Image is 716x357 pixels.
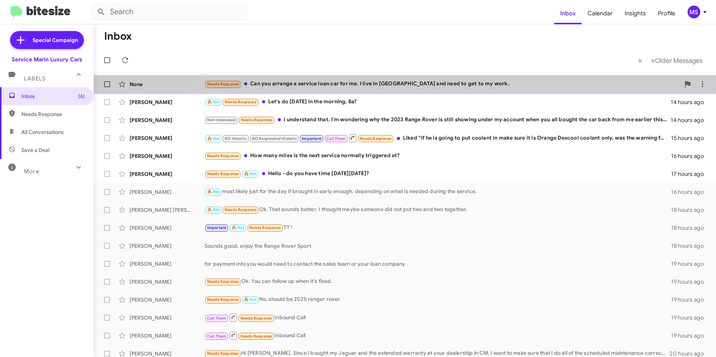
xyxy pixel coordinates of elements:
[671,332,710,339] div: 19 hours ago
[130,170,204,178] div: [PERSON_NAME]
[91,3,248,21] input: Search
[634,53,707,68] nav: Page navigation example
[204,223,671,232] div: TY !
[130,80,204,88] div: None
[671,242,710,250] div: 18 hours ago
[207,334,227,339] span: Call Them
[12,56,82,63] div: Service Marin Luxury Cars
[21,128,64,136] span: All Conversations
[634,53,647,68] button: Previous
[671,224,710,232] div: 18 hours ago
[207,225,227,230] span: Important
[207,207,220,212] span: 🔥 Hot
[24,75,46,82] span: Labels
[204,242,671,250] div: Sounds good, enjoy the Range Rover Sport
[204,80,680,88] div: Can you arrange a service loan car for me. I live in [GEOGRAPHIC_DATA] and need to get to my work.
[130,278,204,286] div: [PERSON_NAME]
[21,92,85,100] span: Inbox
[681,6,708,18] button: MS
[554,3,582,24] a: Inbox
[130,116,204,124] div: [PERSON_NAME]
[240,316,272,321] span: Needs Response
[204,152,671,160] div: How many miles is the next service normally triggered at?
[204,133,671,143] div: Liked “if he is going to put coolant in make sure it is Orange Dexcool coolant only, was the warn...
[244,297,257,302] span: 🔥 Hot
[225,100,257,104] span: Needs Response
[671,296,710,303] div: 19 hours ago
[207,153,239,158] span: Needs Response
[207,136,220,141] span: 🔥 Hot
[671,260,710,268] div: 19 hours ago
[671,98,710,106] div: 14 hours ago
[21,146,49,154] span: Save a Deal
[207,82,239,86] span: Needs Response
[207,316,227,321] span: Call Them
[671,188,710,196] div: 16 hours ago
[671,152,710,160] div: 16 hours ago
[204,116,671,124] div: I understand that. I'm wondering why the 2023 Range Rover is still showing under my account when ...
[655,57,703,65] span: Older Messages
[130,332,204,339] div: [PERSON_NAME]
[204,313,671,322] div: Inbound Call
[130,296,204,303] div: [PERSON_NAME]
[225,207,257,212] span: Needs Response
[582,3,619,24] a: Calendar
[671,314,710,321] div: 19 hours ago
[207,351,239,356] span: Needs Response
[204,260,671,268] div: for payment info you would need to contact the sales team or your loan company
[638,56,642,65] span: «
[204,170,671,178] div: Hello - do you have time [DATE][DATE]?
[204,205,671,214] div: Ok. That sounds better. I thought maybe someone did not put two and two together.
[130,224,204,232] div: [PERSON_NAME]
[130,152,204,160] div: [PERSON_NAME]
[651,56,655,65] span: »
[671,206,710,214] div: 18 hours ago
[671,278,710,286] div: 19 hours ago
[130,188,204,196] div: [PERSON_NAME]
[671,134,710,142] div: 15 hours ago
[204,98,671,106] div: Let's do [DATE] in the morning, 8a?
[10,31,84,49] a: Special Campaign
[130,134,204,142] div: [PERSON_NAME]
[231,225,244,230] span: 🔥 Hot
[204,331,671,340] div: Inbound Call
[688,6,700,18] div: MS
[671,170,710,178] div: 17 hours ago
[130,98,204,106] div: [PERSON_NAME]
[302,136,321,141] span: Important
[207,279,239,284] span: Needs Response
[207,100,220,104] span: 🔥 Hot
[204,295,671,304] div: No, should be 2025 ranger rover
[671,116,710,124] div: 14 hours ago
[78,92,85,100] span: (6)
[249,225,281,230] span: Needs Response
[244,171,257,176] span: 🔥 Hot
[207,297,239,302] span: Needs Response
[240,334,272,339] span: Needs Response
[130,242,204,250] div: [PERSON_NAME]
[252,136,297,141] span: RO Responded Historic
[130,206,204,214] div: [PERSON_NAME] [PERSON_NAME]
[326,136,346,141] span: Call Them
[646,53,707,68] button: Next
[241,118,273,122] span: Needs Response
[207,171,239,176] span: Needs Response
[207,189,220,194] span: 🔥 Hot
[130,260,204,268] div: [PERSON_NAME]
[204,187,671,196] div: most likely just for the day if brought in early enough. depending on what is needed during the s...
[21,110,85,118] span: Needs Response
[104,30,132,42] h1: Inbox
[130,314,204,321] div: [PERSON_NAME]
[225,136,247,141] span: RO Historic
[652,3,681,24] a: Profile
[619,3,652,24] a: Insights
[359,136,391,141] span: Needs Response
[204,277,671,286] div: Ok. You can follow up when it's fixed.
[24,168,39,175] span: More
[33,36,78,44] span: Special Campaign
[207,118,236,122] span: Not-Interested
